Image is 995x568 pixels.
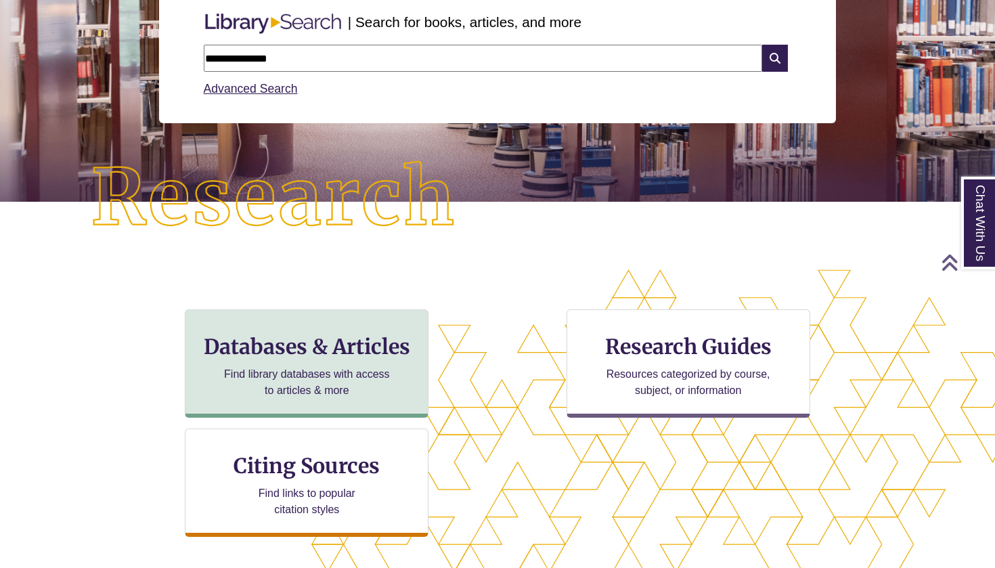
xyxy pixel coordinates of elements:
[241,485,373,518] p: Find links to popular citation styles
[185,309,428,418] a: Databases & Articles Find library databases with access to articles & more
[578,334,799,359] h3: Research Guides
[567,309,810,418] a: Research Guides Resources categorized by course, subject, or information
[600,366,776,399] p: Resources categorized by course, subject, or information
[198,8,348,39] img: Libary Search
[348,12,581,32] p: | Search for books, articles, and more
[941,253,992,271] a: Back to Top
[196,334,417,359] h3: Databases & Articles
[225,453,390,479] h3: Citing Sources
[762,45,788,72] i: Search
[50,121,498,276] img: Research
[204,82,298,95] a: Advanced Search
[185,429,428,537] a: Citing Sources Find links to popular citation styles
[219,366,395,399] p: Find library databases with access to articles & more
